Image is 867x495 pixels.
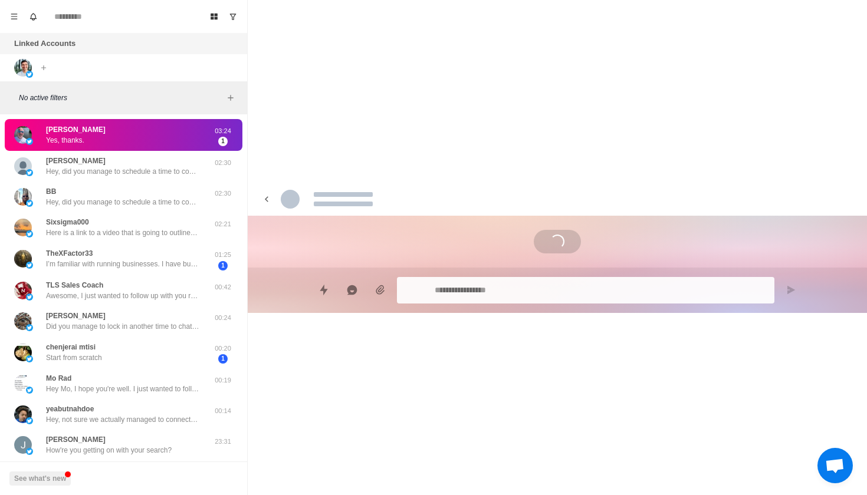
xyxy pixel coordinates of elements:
p: BB [46,186,56,197]
div: Open chat [817,448,853,483]
p: 00:14 [208,406,238,416]
button: Reply with AI [340,278,364,302]
img: picture [14,344,32,361]
p: 00:20 [208,344,238,354]
button: Menu [5,7,24,26]
img: picture [14,188,32,206]
p: 00:19 [208,375,238,385]
img: picture [14,405,32,423]
p: 00:42 [208,282,238,292]
p: How're you getting on with your search? [46,445,172,456]
img: picture [26,355,33,362]
p: yeabutnahdoe [46,404,94,414]
p: Hey, did you manage to schedule a time to connect with us? [46,197,199,207]
button: back [257,190,276,209]
p: 02:30 [208,189,238,199]
p: 00:24 [208,313,238,323]
img: picture [26,169,33,176]
button: Add filters [224,91,238,105]
img: picture [26,138,33,145]
button: Send message [779,278,803,302]
img: picture [14,219,32,236]
img: picture [14,250,32,268]
p: Sixsigma000 [46,217,89,227]
img: picture [14,312,32,330]
span: 1 [218,137,228,146]
img: picture [14,157,32,175]
p: [PERSON_NAME] [46,124,106,135]
p: Hey, not sure we actually managed to connect with you on a call, would you like to book something... [46,414,199,425]
p: [PERSON_NAME] [46,156,106,166]
img: picture [26,262,33,269]
img: picture [26,293,33,301]
p: Hey, did you manage to schedule a time to connect with us? [46,166,199,177]
img: picture [14,126,32,144]
img: picture [26,71,33,78]
button: Notifications [24,7,42,26]
p: TLS Sales Coach [46,280,103,291]
p: I’m familiar with running businesses. I have built several over the past 10+ years but from a bus... [46,259,199,269]
p: Yes, thanks. [46,135,84,146]
p: 01:25 [208,250,238,260]
span: 1 [218,354,228,364]
p: [PERSON_NAME] [46,311,106,321]
img: picture [26,448,33,455]
p: Hey Mo, I hope you're well. I just wanted to follow up with you regarding the call with Yous. How... [46,384,199,394]
p: 02:21 [208,219,238,229]
img: picture [14,375,32,392]
p: Awesome, I just wanted to follow up with you regarding the call with Yous. How was the call? Was ... [46,291,199,301]
p: Did you manage to lock in another time to chat with Yous? [46,321,199,332]
p: 02:30 [208,158,238,168]
button: Add media [369,278,392,302]
button: Board View [205,7,224,26]
p: [PERSON_NAME] [46,434,106,445]
p: TheXFactor33 [46,248,93,259]
p: Linked Accounts [14,38,75,49]
span: 1 [218,261,228,270]
img: picture [14,436,32,454]
img: picture [26,387,33,394]
p: Start from scratch [46,352,102,363]
img: picture [26,200,33,207]
button: Quick replies [312,278,336,302]
p: 03:24 [208,126,238,136]
img: picture [26,417,33,424]
img: picture [14,59,32,77]
p: Mo Rad [46,373,71,384]
button: Add account [37,61,51,75]
img: picture [26,324,33,331]
img: picture [26,230,33,237]
p: chenjerai mtisi [46,342,96,352]
button: See what's new [9,471,71,486]
p: Here is a link to a video that is going to outline in more depth, what we do and how we can help,... [46,227,199,238]
button: Show unread conversations [224,7,242,26]
p: 23:31 [208,437,238,447]
img: picture [14,282,32,299]
p: No active filters [19,93,224,103]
